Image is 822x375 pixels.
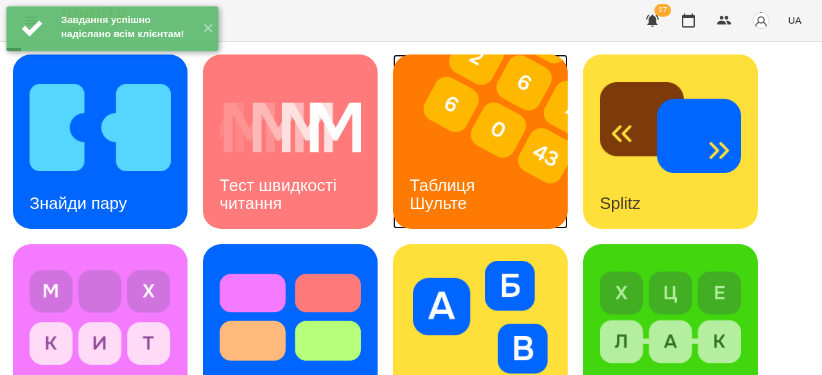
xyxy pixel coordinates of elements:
[30,194,127,213] h3: Знайди пару
[600,71,741,184] img: Splitz
[203,54,378,229] a: Тест швидкості читанняТест швидкості читання
[30,71,171,184] img: Знайди пару
[220,261,361,374] img: Тест Струпа
[410,261,551,374] img: Алфавіт
[654,4,671,17] span: 27
[600,194,641,213] h3: Splitz
[220,71,361,184] img: Тест швидкості читання
[393,54,584,229] img: Таблиця Шульте
[30,261,171,374] img: Філворди
[410,176,480,212] h3: Таблиця Шульте
[783,8,807,32] button: UA
[61,13,193,41] div: Завдання успішно надіслано всім клієнтам!
[220,176,341,212] h3: Тест швидкості читання
[393,54,568,229] a: Таблиця ШультеТаблиця Шульте
[752,12,770,29] img: avatar_s.png
[600,261,741,374] img: Знайди слово
[583,54,758,229] a: SplitzSplitz
[788,13,801,27] span: UA
[13,54,188,229] a: Знайди паруЗнайди пару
